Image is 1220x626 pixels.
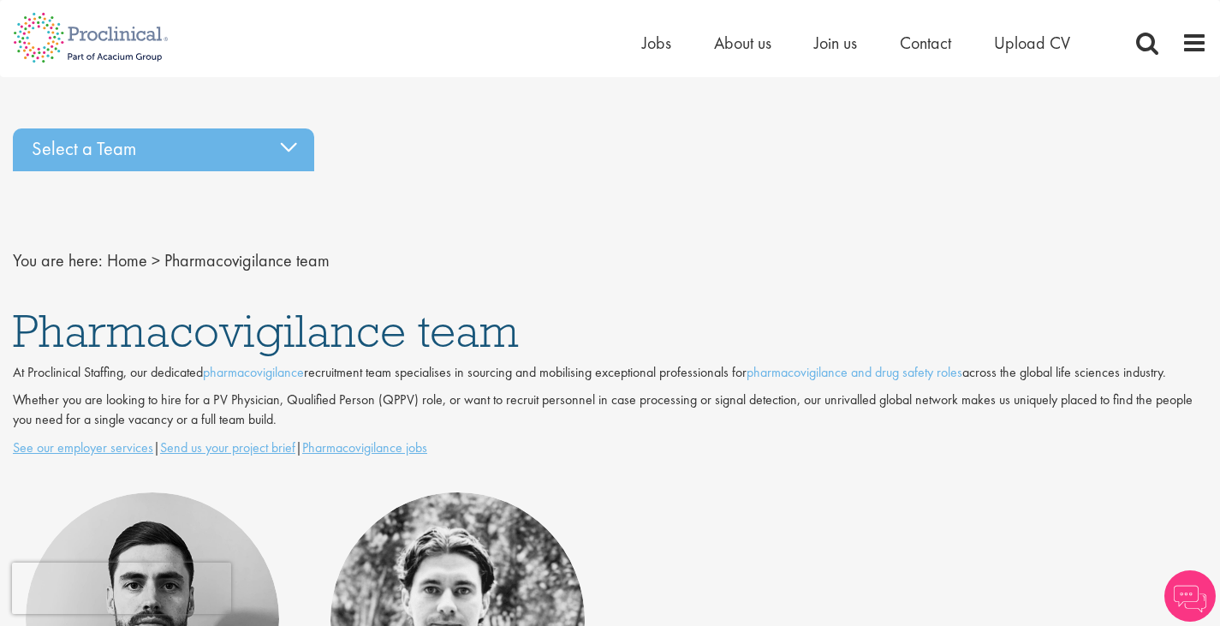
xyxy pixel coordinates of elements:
[13,438,1207,458] p: | |
[747,363,962,381] a: pharmacovigilance and drug safety roles
[107,249,147,271] a: breadcrumb link
[302,438,427,456] a: Pharmacovigilance jobs
[714,32,771,54] a: About us
[994,32,1070,54] a: Upload CV
[164,249,330,271] span: Pharmacovigilance team
[1164,570,1216,622] img: Chatbot
[13,391,1207,430] p: Whether you are looking to hire for a PV Physician, Qualified Person (QPPV) role, or want to recr...
[203,363,304,381] a: pharmacovigilance
[160,438,295,456] a: Send us your project brief
[13,128,314,171] div: Select a Team
[642,32,671,54] a: Jobs
[13,249,103,271] span: You are here:
[13,438,153,456] a: See our employer services
[12,563,231,614] iframe: reCAPTCHA
[13,363,1207,383] p: At Proclinical Staffing, our dedicated recruitment team specialises in sourcing and mobilising ex...
[900,32,951,54] a: Contact
[814,32,857,54] a: Join us
[13,301,519,360] span: Pharmacovigilance team
[152,249,160,271] span: >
